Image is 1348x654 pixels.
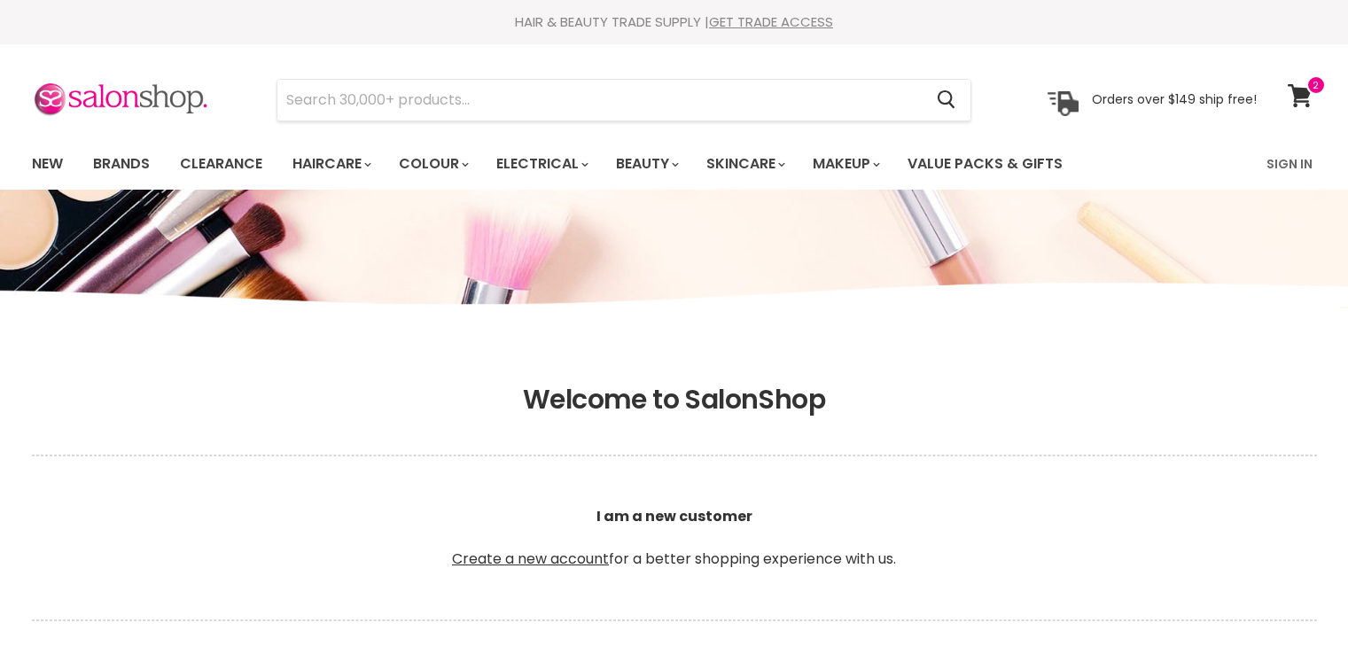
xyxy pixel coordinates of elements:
[709,12,833,31] a: GET TRADE ACCESS
[386,145,479,183] a: Colour
[279,145,382,183] a: Haircare
[277,80,923,121] input: Search
[799,145,891,183] a: Makeup
[693,145,796,183] a: Skincare
[603,145,690,183] a: Beauty
[1092,91,1257,107] p: Orders over $149 ship free!
[80,145,163,183] a: Brands
[32,463,1317,612] p: for a better shopping experience with us.
[894,145,1076,183] a: Value Packs & Gifts
[1256,145,1323,183] a: Sign In
[10,13,1339,31] div: HAIR & BEAUTY TRADE SUPPLY |
[19,145,76,183] a: New
[19,138,1166,190] ul: Main menu
[483,145,599,183] a: Electrical
[167,145,276,183] a: Clearance
[277,79,971,121] form: Product
[10,138,1339,190] nav: Main
[596,506,752,526] b: I am a new customer
[923,80,970,121] button: Search
[32,384,1317,416] h1: Welcome to SalonShop
[452,549,609,569] a: Create a new account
